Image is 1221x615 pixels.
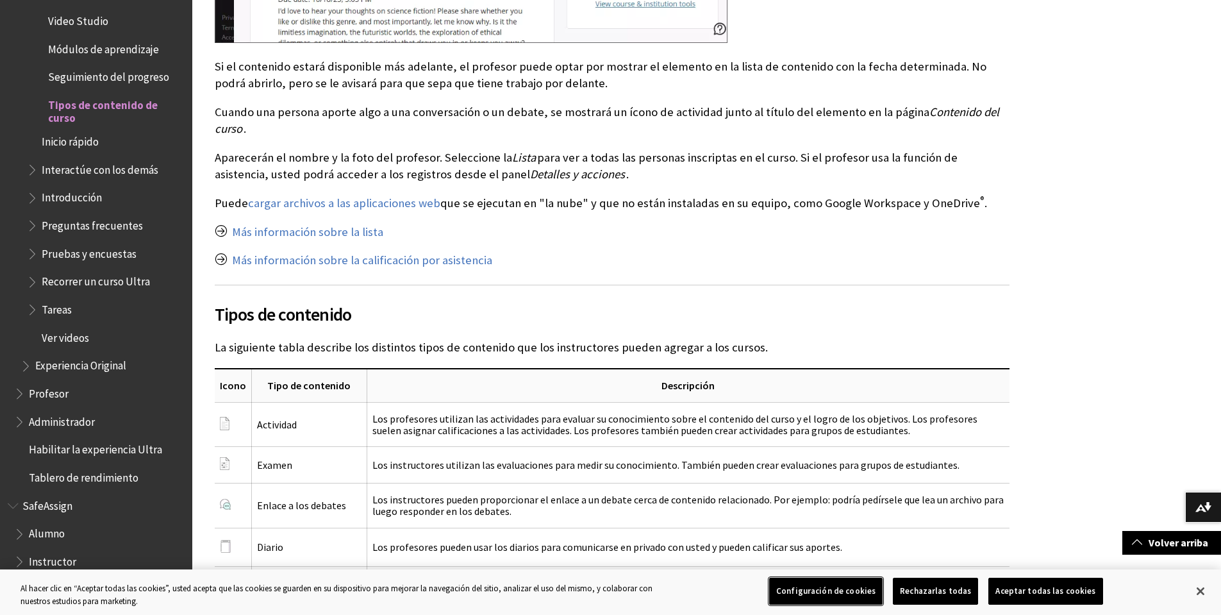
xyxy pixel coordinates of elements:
[42,215,143,232] span: Preguntas frecuentes
[251,567,367,612] td: Documento
[367,369,1009,402] th: Descripción
[42,327,89,344] span: Ver videos
[367,567,1009,612] td: Los instructores pueden crear una página o "notas para repartir" y agregar texto, audio, video, a...
[215,369,252,402] th: Icono
[251,369,367,402] th: Tipo de contenido
[48,38,159,56] span: Módulos de aprendizaje
[248,196,440,211] a: cargar archivos a las aplicaciones web
[215,149,1009,183] p: Aparecerán el nombre y la foto del profesor. Seleccione la para ver a todas las personas inscript...
[29,523,65,541] span: Alumno
[215,105,999,136] span: Contenido del curso
[251,402,367,447] td: Actividad
[988,578,1102,605] button: Aceptar todas las cookies
[42,299,72,316] span: Tareas
[367,447,1009,483] td: Los instructores utilizan las evaluaciones para medir su conocimiento. También pueden crear evalu...
[29,439,162,457] span: Habilitar la experiencia Ultra
[48,67,169,84] span: Seguimiento del progreso
[42,271,150,289] span: Recorrer un curso Ultra
[29,551,76,568] span: Instructor
[769,578,883,605] button: Configuración de cookies
[35,355,126,373] span: Experiencia Original
[29,467,138,484] span: Tablero de rendimiento
[367,528,1009,567] td: Los profesores pueden usar los diarios para comunicarse en privado con usted y pueden calificar s...
[42,131,99,148] span: Inicio rápido
[215,339,1009,356] p: La siguiente tabla describe los distintos tipos de contenido que los instructores pueden agregar ...
[8,495,185,601] nav: Book outline for Blackboard SafeAssign
[215,285,1009,328] h2: Tipos de contenido
[1186,577,1215,605] button: Cerrar
[367,402,1009,447] td: Los profesores utilizan las actividades para evaluar su conocimiento sobre el contenido del curso...
[251,447,367,483] td: Examen
[530,167,625,181] span: Detalles y acciones
[29,383,69,400] span: Profesor
[42,159,158,176] span: Interactúe con los demás
[1122,531,1221,555] a: Volver arriba
[215,104,1009,137] p: Cuando una persona aporte algo a una conversación o un debate, se mostrará un ícono de actividad ...
[215,195,1009,212] p: Puede que se ejecutan en "la nube" y que no están instaladas en su equipo, como Google Workspace ...
[980,194,984,205] sup: ®
[21,582,672,607] div: Al hacer clic en “Aceptar todas las cookies”, usted acepta que las cookies se guarden en su dispo...
[29,411,95,428] span: Administrador
[48,10,108,28] span: Video Studio
[215,58,1009,92] p: Si el contenido estará disponible más adelante, el profesor puede optar por mostrar el elemento e...
[232,253,492,268] a: Más información sobre la calificación por asistencia
[232,224,383,240] a: Más información sobre la lista
[22,495,72,512] span: SafeAssign
[251,528,367,567] td: Diario
[367,483,1009,528] td: Los instructores pueden proporcionar el enlace a un debate cerca de contenido relacionado. Por ej...
[512,150,536,165] span: Lista
[48,94,183,124] span: Tipos de contenido de curso
[42,243,137,260] span: Pruebas y encuestas
[42,187,102,205] span: Introducción
[251,483,367,528] td: Enlace a los debates
[893,578,978,605] button: Rechazarlas todas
